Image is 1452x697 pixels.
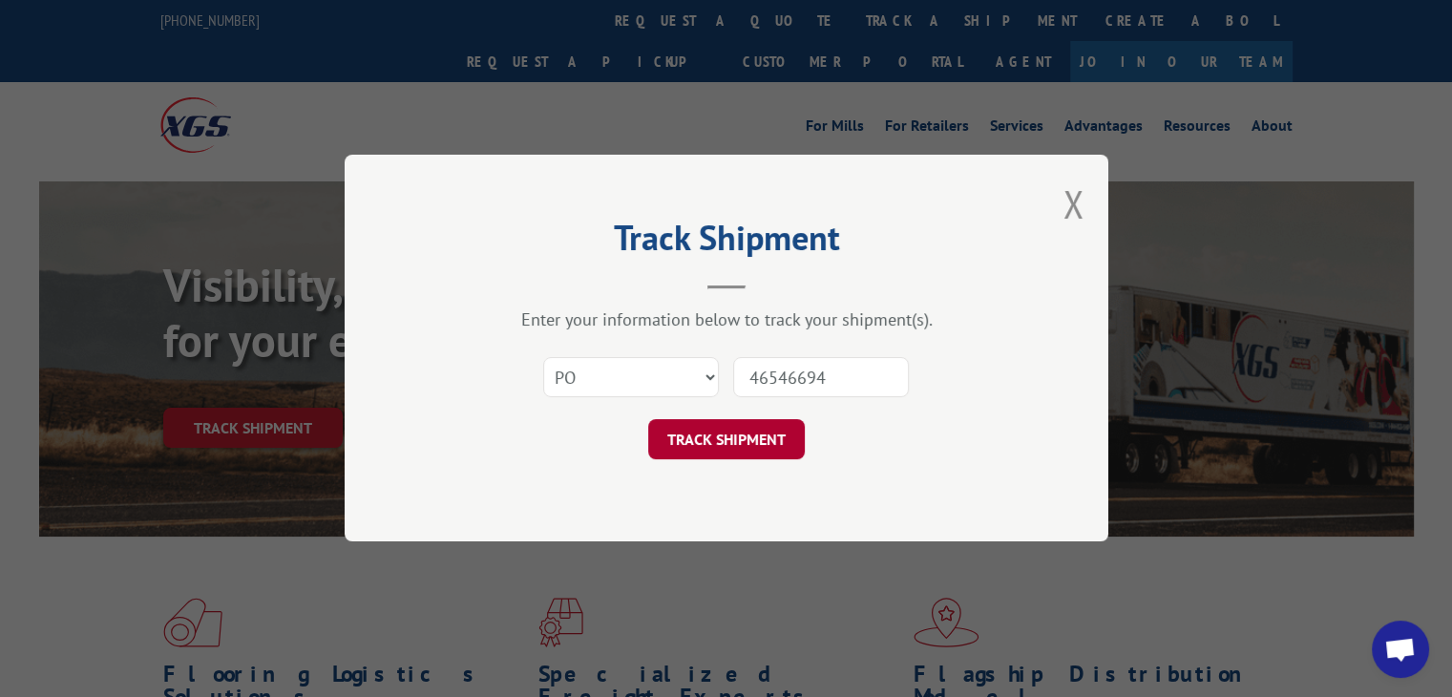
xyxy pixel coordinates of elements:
[1063,179,1084,229] button: Close modal
[1372,621,1429,678] div: Open chat
[440,309,1013,331] div: Enter your information below to track your shipment(s).
[648,420,805,460] button: TRACK SHIPMENT
[440,224,1013,261] h2: Track Shipment
[733,358,909,398] input: Number(s)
